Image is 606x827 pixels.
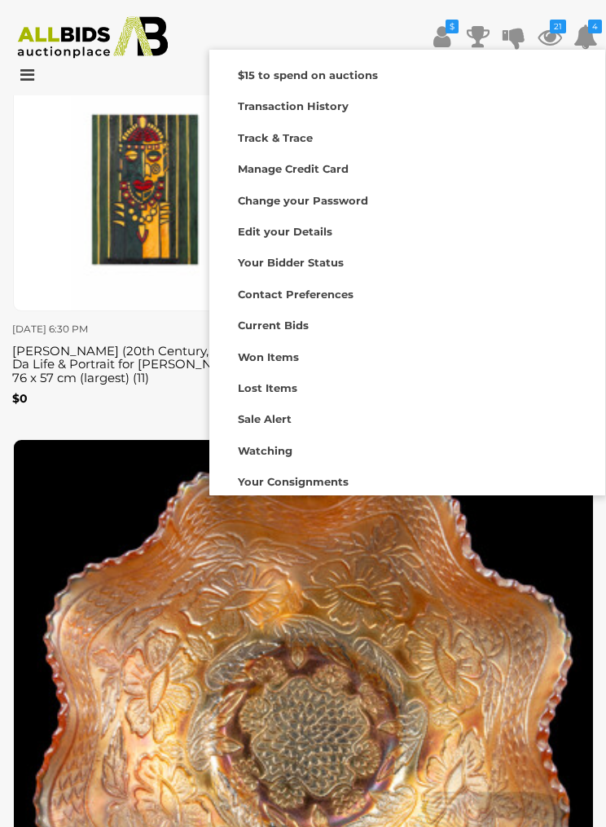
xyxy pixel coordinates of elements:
[209,371,605,402] a: Lost Items
[238,350,299,363] strong: Won Items
[430,22,455,51] a: $
[238,131,313,144] strong: Track & Trace
[209,277,605,308] a: Contact Preferences
[573,22,598,51] a: 4
[550,20,566,33] i: 21
[238,225,332,238] strong: Edit your Details
[209,89,605,120] a: Transaction History
[209,433,605,464] a: Watching
[209,340,605,371] a: Won Items
[209,58,605,89] a: $15 to spend on auctions
[238,444,292,457] strong: Watching
[588,20,602,33] i: 4
[538,22,562,51] a: 21
[238,412,292,425] strong: Sale Alert
[238,288,353,301] strong: Contact Preferences
[209,183,605,214] a: Change your Password
[238,68,378,81] strong: $15 to spend on auctions
[209,214,605,245] a: Edit your Details
[209,308,605,339] a: Current Bids
[209,402,605,433] a: Sale Alert
[209,121,605,152] a: Track & Trace
[209,245,605,276] a: Your Bidder Status
[238,256,344,269] strong: Your Bidder Status
[238,194,368,207] strong: Change your Password
[209,152,605,183] a: Manage Credit Card
[238,319,309,332] strong: Current Bids
[238,381,297,394] strong: Lost Items
[238,475,349,488] strong: Your Consignments
[238,162,349,175] strong: Manage Credit Card
[238,99,349,112] strong: Transaction History
[9,16,176,59] img: Allbids.com.au
[209,464,605,495] a: Your Consignments
[446,20,459,33] i: $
